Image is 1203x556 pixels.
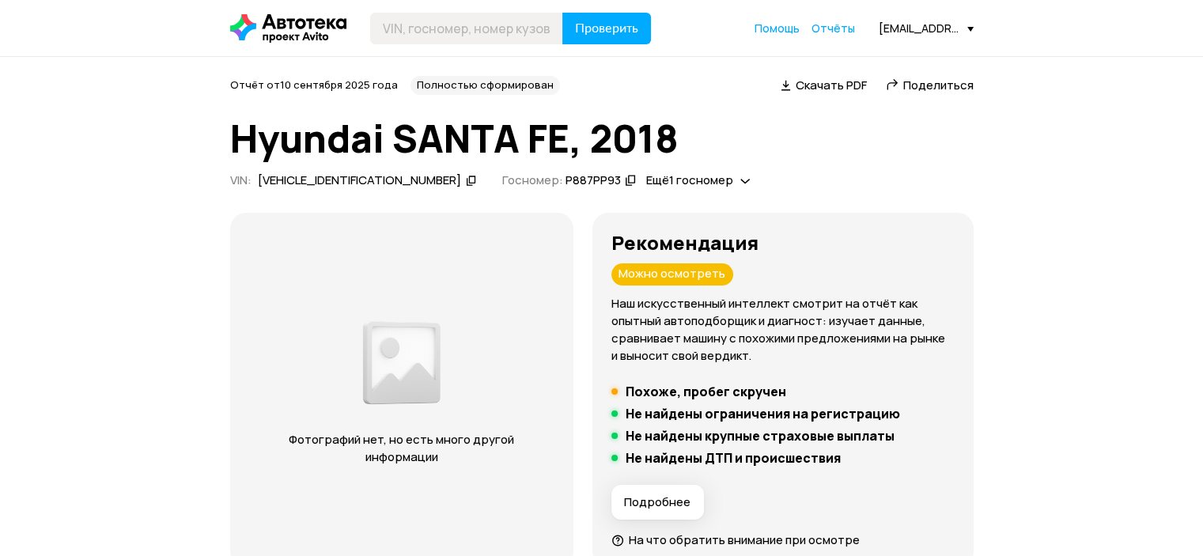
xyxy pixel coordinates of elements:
[562,13,651,44] button: Проверить
[370,13,563,44] input: VIN, госномер, номер кузова
[903,77,974,93] span: Поделиться
[611,232,955,254] h3: Рекомендация
[626,406,900,422] h5: Не найдены ограничения на регистрацию
[611,485,704,520] button: Подробнее
[626,450,841,466] h5: Не найдены ДТП и происшествия
[262,431,542,466] p: Фотографий нет, но есть много другой информации
[879,21,974,36] div: [EMAIL_ADDRESS][DOMAIN_NAME]
[629,531,860,548] span: На что обратить внимание при осмотре
[624,494,690,510] span: Подробнее
[230,78,398,92] span: Отчёт от 10 сентября 2025 года
[626,384,786,399] h5: Похоже, пробег скручен
[410,76,560,95] div: Полностью сформирован
[611,263,733,286] div: Можно осмотреть
[575,22,638,35] span: Проверить
[645,172,732,188] span: Ещё 1 госномер
[886,77,974,93] a: Поделиться
[501,172,562,188] span: Госномер:
[811,21,855,36] a: Отчёты
[611,531,860,548] a: На что обратить внимание при осмотре
[230,172,252,188] span: VIN :
[626,428,895,444] h5: Не найдены крупные страховые выплаты
[230,117,974,160] h1: Hyundai SANTA FE, 2018
[781,77,867,93] a: Скачать PDF
[565,172,620,189] div: Р887РР93
[796,77,867,93] span: Скачать PDF
[611,295,955,365] p: Наш искусственный интеллект смотрит на отчёт как опытный автоподборщик и диагност: изучает данные...
[755,21,800,36] a: Помощь
[359,314,443,411] img: d89e54fb62fcf1f0.png
[258,172,461,189] div: [VEHICLE_IDENTIFICATION_NUMBER]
